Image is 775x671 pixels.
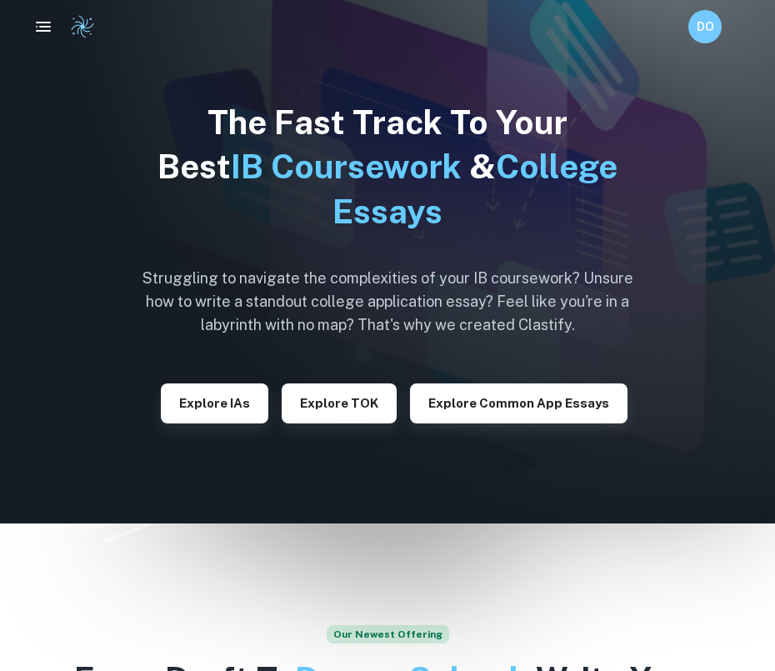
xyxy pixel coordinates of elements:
h1: The Fast Track To Your Best & [129,100,646,233]
a: Explore TOK [282,394,397,410]
span: College Essays [332,147,617,230]
button: DO [688,10,722,43]
h6: Struggling to navigate the complexities of your IB coursework? Unsure how to write a standout col... [129,267,646,337]
button: Explore TOK [282,383,397,423]
h6: DO [696,18,715,36]
a: Clastify logo [60,14,95,39]
span: IB Coursework [231,147,462,186]
img: Clastify logo [70,14,95,39]
button: Explore Common App essays [410,383,627,423]
span: Our Newest Offering [327,625,449,643]
a: Explore Common App essays [410,394,627,410]
a: Explore IAs [161,394,268,410]
button: Explore IAs [161,383,268,423]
